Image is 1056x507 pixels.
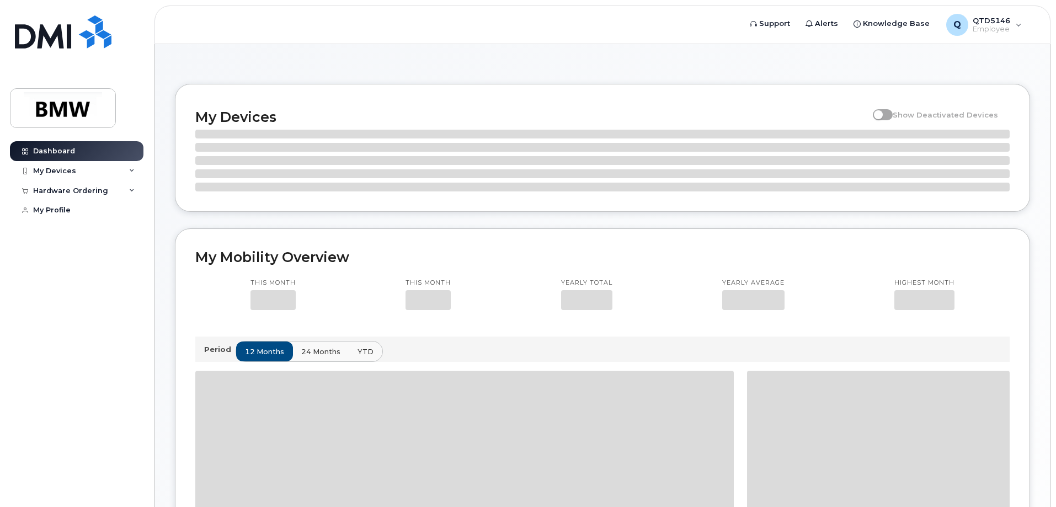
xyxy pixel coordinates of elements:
span: Show Deactivated Devices [893,110,998,119]
p: This month [250,279,296,287]
p: Period [204,344,236,355]
p: Yearly total [561,279,612,287]
span: 24 months [301,346,340,357]
p: This month [406,279,451,287]
input: Show Deactivated Devices [873,104,882,113]
p: Yearly average [722,279,785,287]
span: YTD [358,346,374,357]
h2: My Devices [195,109,867,125]
p: Highest month [894,279,954,287]
h2: My Mobility Overview [195,249,1010,265]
